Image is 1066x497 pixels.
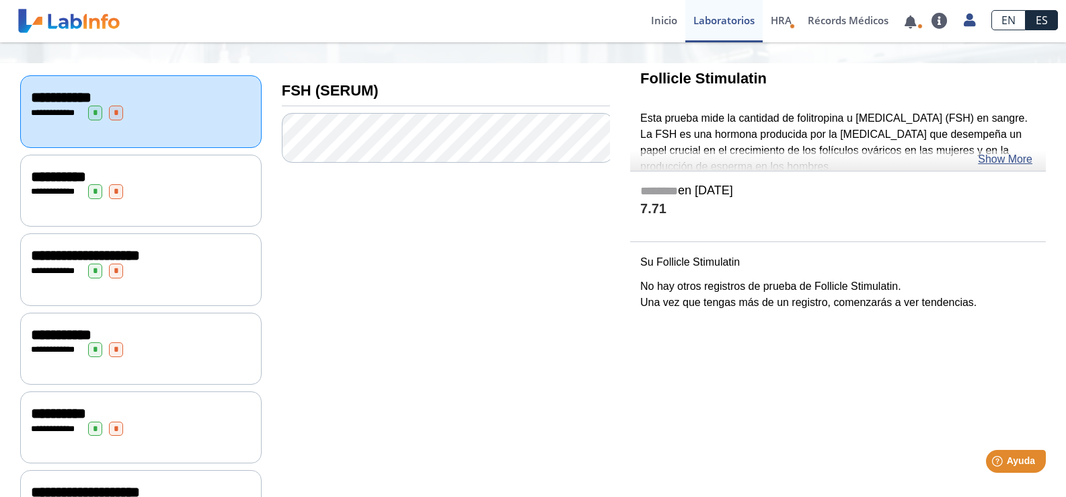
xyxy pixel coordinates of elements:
a: ES [1026,10,1058,30]
p: No hay otros registros de prueba de Follicle Stimulatin. Una vez que tengas más de un registro, c... [640,278,1036,311]
h5: en [DATE] [640,184,1036,199]
a: Show More [978,151,1032,167]
iframe: Help widget launcher [946,445,1051,482]
b: FSH (SERUM) [282,82,379,99]
span: HRA [771,13,792,27]
p: Su Follicle Stimulatin [640,254,1036,270]
b: Follicle Stimulatin [640,70,767,87]
p: Esta prueba mide la cantidad de folitropina u [MEDICAL_DATA] (FSH) en sangre. La FSH es una hormo... [640,110,1036,175]
h4: 7.71 [640,201,1036,218]
a: EN [991,10,1026,30]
